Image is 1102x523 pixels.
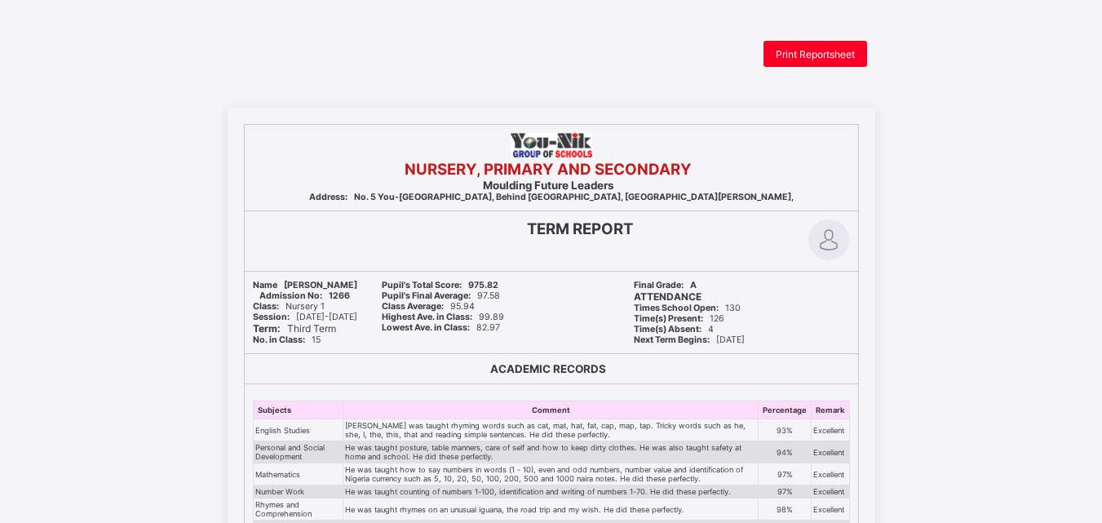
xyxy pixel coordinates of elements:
b: Pupil's Final Average: [382,290,471,301]
span: Third Term [253,322,336,335]
th: Remark [812,401,849,419]
b: Final Grade: [634,280,684,290]
span: 126 [634,313,724,324]
b: Highest Ave. in Class: [382,312,472,322]
span: 4 [634,324,714,335]
td: He was taught rhymes on an unusual iguana, the road trip and my wish. He did these perfectly. [343,499,759,521]
b: No. in Class: [253,335,305,345]
b: Name [253,280,277,290]
b: Term: [253,322,281,335]
span: 130 [634,303,741,313]
span: Nursery 1 [253,301,325,312]
td: Excellent [812,485,849,499]
th: Percentage [759,401,812,419]
td: Personal and Social Development [253,441,343,463]
td: Excellent [812,419,849,441]
span: 99.89 [382,312,504,322]
th: Comment [343,401,759,419]
b: ACADEMIC RECORDS [490,362,606,375]
span: [DATE]-[DATE] [253,312,357,322]
b: Admission No: [259,290,322,301]
span: 1266 [259,290,350,301]
b: Time(s) Absent: [634,324,701,335]
span: 95.94 [382,301,475,312]
b: ATTENDANCE [634,290,701,303]
td: 94% [759,441,812,463]
span: [PERSON_NAME] [253,280,357,290]
td: He was taught how to say numbers in words (1 - 10), even and odd numbers, number value and identi... [343,463,759,485]
td: English Studies [253,419,343,441]
td: He was taught counting of numbers 1-100, identification and writing of numbers 1-70. He did these... [343,485,759,499]
td: Excellent [812,499,849,521]
b: Pupil's Total Score: [382,280,462,290]
td: Excellent [812,463,849,485]
span: Print Reportsheet [776,48,855,60]
span: A [634,280,697,290]
td: 98% [759,499,812,521]
b: TERM REPORT [527,219,633,238]
td: He was taught posture, table manners, care of self and how to keep dirty clothes. He was also tau... [343,441,759,463]
b: Class: [253,301,279,312]
td: Excellent [812,441,849,463]
td: Rhymes and Comprehension [253,499,343,521]
b: Time(s) Present: [634,313,703,324]
td: 97% [759,485,812,499]
span: 82.97 [382,322,500,333]
b: Next Term Begins: [634,335,710,345]
span: 97.58 [382,290,500,301]
td: 97% [759,463,812,485]
span: No. 5 You-[GEOGRAPHIC_DATA], Behind [GEOGRAPHIC_DATA], [GEOGRAPHIC_DATA][PERSON_NAME], [309,192,794,202]
b: Lowest Ave. in Class: [382,322,470,333]
b: Session: [253,312,290,322]
td: [PERSON_NAME] was taught rhyming words such as cat, mat, hat, fat, cap, map, tap. Tricky words su... [343,419,759,441]
td: Number Work [253,485,343,499]
span: 15 [253,335,321,345]
b: NURSERY, PRIMARY AND SECONDARY [405,160,692,179]
td: 93% [759,419,812,441]
span: 975.82 [382,280,498,290]
b: Moulding Future Leaders [483,179,613,192]
span: [DATE] [634,335,745,345]
b: Class Average: [382,301,444,312]
td: Mathematics [253,463,343,485]
b: Times School Open: [634,303,719,313]
th: Subjects [253,401,343,419]
b: Address: [309,192,347,202]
